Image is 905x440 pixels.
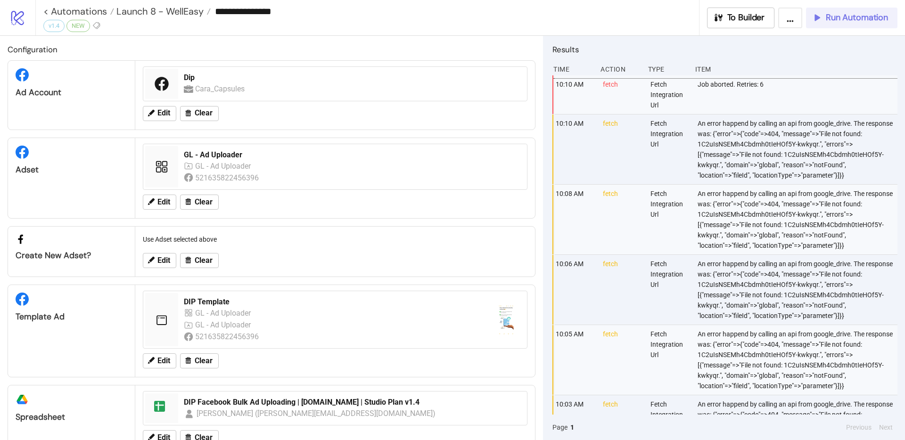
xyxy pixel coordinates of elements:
[195,172,261,184] div: 521635822456396
[66,20,90,32] div: NEW
[602,325,642,395] div: fetch
[650,325,690,395] div: Fetch Integration Url
[555,75,595,114] div: 10:10 AM
[568,422,577,432] button: 1
[806,8,897,28] button: Run Automation
[43,20,65,32] div: v1.4
[602,255,642,325] div: fetch
[650,185,690,254] div: Fetch Integration Url
[778,8,802,28] button: ...
[195,319,253,331] div: GL - Ad Uploader
[697,75,900,114] div: Job aborted. Retries: 6
[826,12,888,23] span: Run Automation
[143,106,176,121] button: Edit
[16,87,127,98] div: Ad Account
[602,75,642,114] div: fetch
[694,60,897,78] div: Item
[552,422,568,432] span: Page
[16,311,127,322] div: Template Ad
[195,307,253,319] div: GL - Ad Uploader
[184,150,521,160] div: GL - Ad Uploader
[552,60,593,78] div: Time
[16,412,127,423] div: Spreadsheet
[195,331,261,342] div: 521635822456396
[143,353,176,368] button: Edit
[697,325,900,395] div: An error happend by calling an api from google_drive. The response was: {"error"=>{"code"=>404, "...
[555,325,595,395] div: 10:05 AM
[650,75,690,114] div: Fetch Integration Url
[143,253,176,268] button: Edit
[647,60,688,78] div: Type
[697,185,900,254] div: An error happend by calling an api from google_drive. The response was: {"error"=>{"code"=>404, "...
[114,7,211,16] a: Launch 8 - WellEasy
[650,114,690,184] div: Fetch Integration Url
[727,12,765,23] span: To Builder
[195,109,213,117] span: Clear
[697,114,900,184] div: An error happend by calling an api from google_drive. The response was: {"error"=>{"code"=>404, "...
[602,114,642,184] div: fetch
[180,106,219,121] button: Clear
[114,5,204,17] span: Launch 8 - WellEasy
[157,256,170,265] span: Edit
[650,255,690,325] div: Fetch Integration Url
[555,255,595,325] div: 10:06 AM
[555,185,595,254] div: 10:08 AM
[180,353,219,368] button: Clear
[157,109,170,117] span: Edit
[16,250,127,261] div: Create new adset?
[157,198,170,206] span: Edit
[876,422,896,432] button: Next
[707,8,775,28] button: To Builder
[184,73,521,83] div: Dip
[139,230,531,248] div: Use Adset selected above
[843,422,874,432] button: Previous
[195,83,247,95] div: Cara_Capsules
[180,253,219,268] button: Clear
[8,43,535,56] h2: Configuration
[195,357,213,365] span: Clear
[157,357,170,365] span: Edit
[195,256,213,265] span: Clear
[602,185,642,254] div: fetch
[552,43,897,56] h2: Results
[491,305,521,335] img: https://scontent-fra3-1.xx.fbcdn.net/v/t45.1600-4/472819590_120216004797060755_126935559542522562...
[180,195,219,210] button: Clear
[43,7,114,16] a: < Automations
[195,198,213,206] span: Clear
[143,195,176,210] button: Edit
[184,297,484,307] div: DIP Template
[600,60,640,78] div: Action
[697,255,900,325] div: An error happend by calling an api from google_drive. The response was: {"error"=>{"code"=>404, "...
[197,407,436,419] div: [PERSON_NAME] ([PERSON_NAME][EMAIL_ADDRESS][DOMAIN_NAME])
[16,164,127,175] div: Adset
[195,160,253,172] div: GL - Ad Uploader
[184,397,521,407] div: DIP Facebook Bulk Ad Uploading | [DOMAIN_NAME] | Studio Plan v1.4
[555,114,595,184] div: 10:10 AM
